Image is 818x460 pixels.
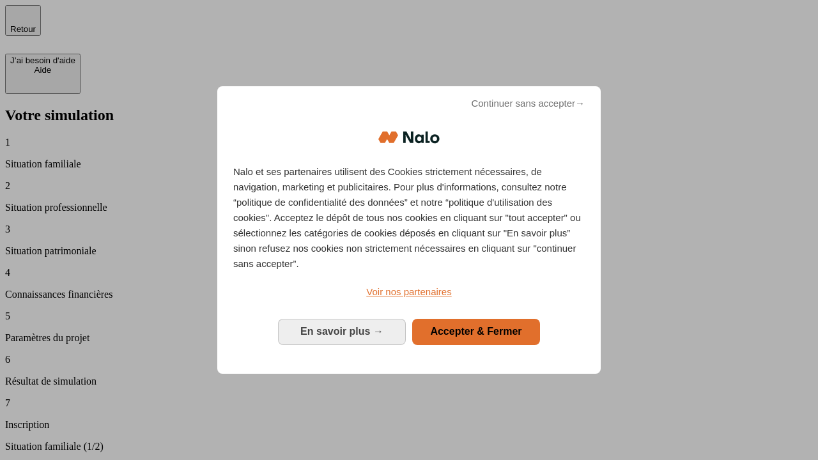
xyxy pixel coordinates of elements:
[300,326,383,337] span: En savoir plus →
[233,284,585,300] a: Voir nos partenaires
[233,164,585,272] p: Nalo et ses partenaires utilisent des Cookies strictement nécessaires, de navigation, marketing e...
[278,319,406,344] button: En savoir plus: Configurer vos consentements
[366,286,451,297] span: Voir nos partenaires
[412,319,540,344] button: Accepter & Fermer: Accepter notre traitement des données et fermer
[378,118,440,157] img: Logo
[217,86,601,373] div: Bienvenue chez Nalo Gestion du consentement
[471,96,585,111] span: Continuer sans accepter→
[430,326,521,337] span: Accepter & Fermer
